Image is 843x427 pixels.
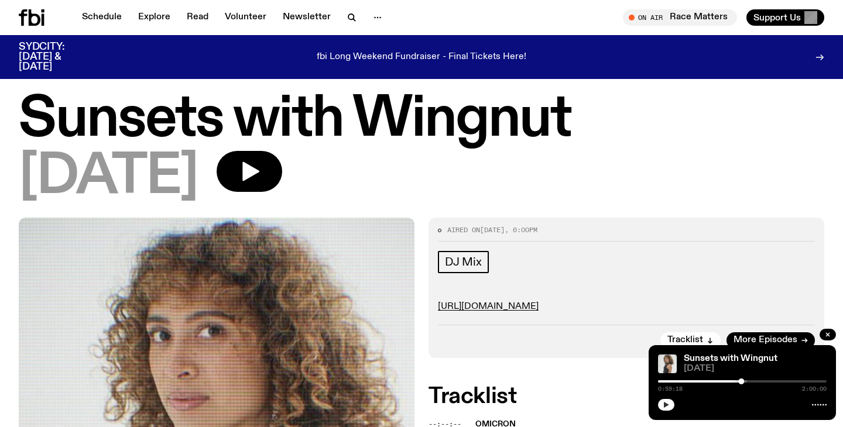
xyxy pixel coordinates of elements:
[19,151,198,204] span: [DATE]
[684,364,827,373] span: [DATE]
[667,336,703,345] span: Tracklist
[660,332,721,349] button: Tracklist
[438,302,539,311] a: [URL][DOMAIN_NAME]
[658,354,677,373] img: Tangela looks past her left shoulder into the camera with an inquisitive look. She is wearing a s...
[19,42,94,72] h3: SYDCITY: [DATE] & [DATE]
[429,386,824,407] h2: Tracklist
[131,9,177,26] a: Explore
[75,9,129,26] a: Schedule
[317,52,526,63] p: fbi Long Weekend Fundraiser - Final Tickets Here!
[180,9,215,26] a: Read
[658,386,683,392] span: 0:59:18
[802,386,827,392] span: 2:00:00
[727,332,815,349] a: More Episodes
[753,12,801,23] span: Support Us
[19,94,824,146] h1: Sunsets with Wingnut
[445,256,482,268] span: DJ Mix
[505,225,537,235] span: , 6:00pm
[218,9,273,26] a: Volunteer
[746,9,824,26] button: Support Us
[684,354,777,363] a: Sunsets with Wingnut
[276,9,338,26] a: Newsletter
[447,225,480,235] span: Aired on
[480,225,505,235] span: [DATE]
[438,251,489,273] a: DJ Mix
[623,9,737,26] button: On AirRace Matters
[734,336,797,345] span: More Episodes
